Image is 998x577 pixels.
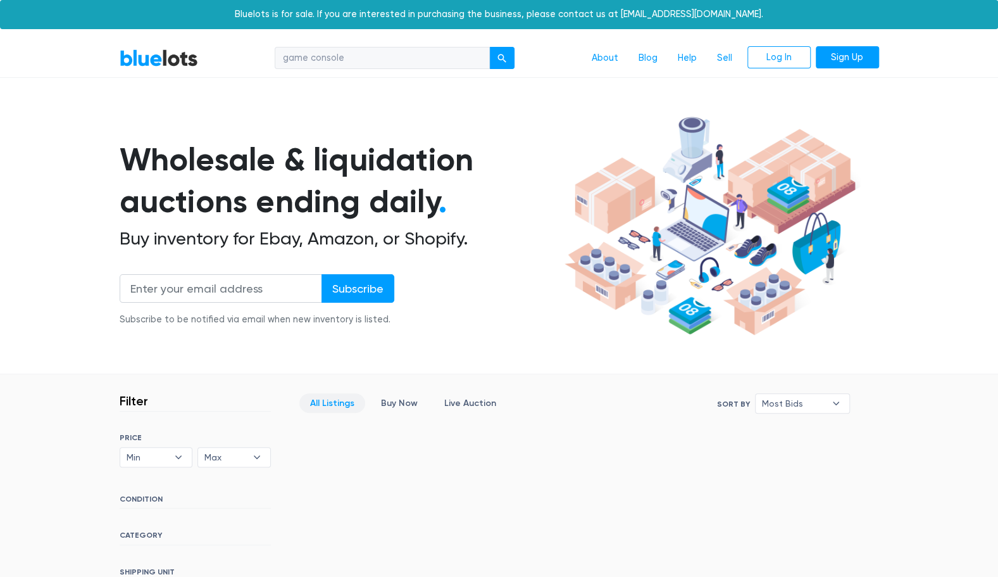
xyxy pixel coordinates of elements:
a: Sell [707,46,742,70]
a: Buy Now [370,393,428,413]
label: Sort By [717,398,750,410]
a: Live Auction [434,393,507,413]
a: Sign Up [816,46,879,69]
h6: CATEGORY [120,531,271,545]
input: Search for inventory [275,47,490,70]
span: Max [204,448,246,467]
a: Help [668,46,707,70]
a: Blog [628,46,668,70]
input: Enter your email address [120,274,322,303]
h2: Buy inventory for Ebay, Amazon, or Shopify. [120,228,560,250]
h1: Wholesale & liquidation auctions ending daily [120,139,560,223]
input: Subscribe [321,274,394,303]
span: Most Bids [762,394,825,413]
div: Subscribe to be notified via email when new inventory is listed. [120,313,394,327]
span: Min [127,448,168,467]
h3: Filter [120,393,148,409]
span: . [439,182,447,220]
img: hero-ee84e7d0318cb26816c560f6b4441b76977f77a177738b4e94f68c95b2b83dbb.png [560,111,860,341]
a: Log In [747,46,811,69]
a: About [582,46,628,70]
b: ▾ [823,394,849,413]
b: ▾ [244,448,270,467]
a: BlueLots [120,49,198,67]
h6: CONDITION [120,495,271,509]
h6: PRICE [120,433,271,442]
b: ▾ [165,448,192,467]
a: All Listings [299,393,365,413]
